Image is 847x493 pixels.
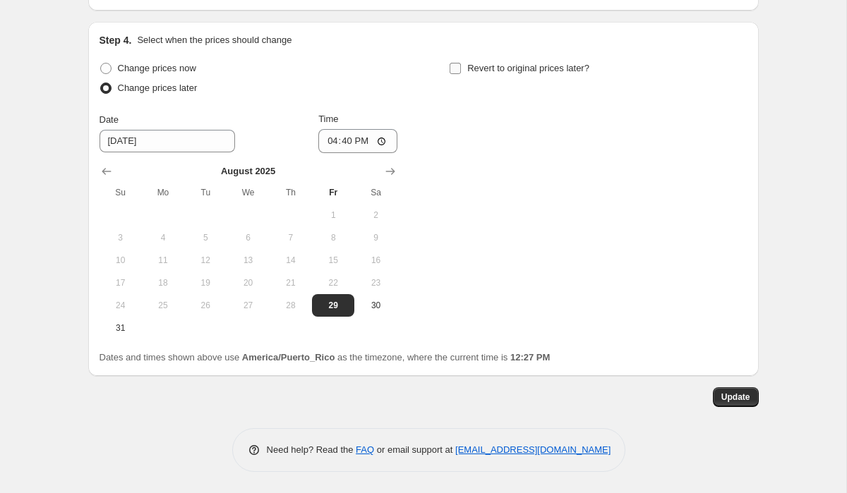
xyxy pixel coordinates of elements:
span: 7 [275,232,306,243]
button: Thursday August 14 2025 [270,249,312,272]
button: Sunday August 24 2025 [100,294,142,317]
th: Saturday [354,181,397,204]
button: Thursday August 7 2025 [270,226,312,249]
a: [EMAIL_ADDRESS][DOMAIN_NAME] [455,444,611,455]
button: Tuesday August 12 2025 [184,249,227,272]
button: Wednesday August 13 2025 [227,249,269,272]
button: Saturday August 16 2025 [354,249,397,272]
button: Thursday August 21 2025 [270,272,312,294]
button: Update [713,387,759,407]
th: Sunday [100,181,142,204]
span: 31 [105,322,136,334]
button: Sunday August 31 2025 [100,317,142,339]
button: Thursday August 28 2025 [270,294,312,317]
span: 1 [318,209,349,221]
b: America/Puerto_Rico [242,352,335,363]
span: 8 [318,232,349,243]
button: Monday August 18 2025 [142,272,184,294]
span: 23 [360,277,391,288]
button: Friday August 15 2025 [312,249,354,272]
button: Sunday August 17 2025 [100,272,142,294]
span: 13 [232,255,263,266]
span: 3 [105,232,136,243]
button: Saturday August 2 2025 [354,204,397,226]
th: Thursday [270,181,312,204]
span: 9 [360,232,391,243]
span: Mo [148,187,179,198]
span: Revert to original prices later? [467,63,589,73]
th: Wednesday [227,181,269,204]
button: Friday August 22 2025 [312,272,354,294]
span: Date [100,114,119,125]
button: Sunday August 10 2025 [100,249,142,272]
button: Friday August 1 2025 [312,204,354,226]
button: Show previous month, July 2025 [97,162,116,181]
span: 21 [275,277,306,288]
span: Th [275,187,306,198]
span: 5 [190,232,221,243]
span: 15 [318,255,349,266]
span: 24 [105,300,136,311]
button: Wednesday August 20 2025 [227,272,269,294]
span: 25 [148,300,179,311]
span: We [232,187,263,198]
th: Friday [312,181,354,204]
span: or email support at [374,444,455,455]
button: Tuesday August 26 2025 [184,294,227,317]
button: Saturday August 30 2025 [354,294,397,317]
button: Tuesday August 19 2025 [184,272,227,294]
button: Monday August 11 2025 [142,249,184,272]
span: 30 [360,300,391,311]
span: 6 [232,232,263,243]
th: Tuesday [184,181,227,204]
span: Sa [360,187,391,198]
span: 22 [318,277,349,288]
span: 10 [105,255,136,266]
span: 27 [232,300,263,311]
span: 17 [105,277,136,288]
span: 20 [232,277,263,288]
button: Tuesday August 5 2025 [184,226,227,249]
button: Show next month, September 2025 [380,162,400,181]
button: Today Friday August 29 2025 [312,294,354,317]
span: Su [105,187,136,198]
span: Update [721,391,750,403]
span: Change prices now [118,63,196,73]
span: Need help? Read the [267,444,356,455]
span: 26 [190,300,221,311]
span: Fr [318,187,349,198]
span: 16 [360,255,391,266]
span: 28 [275,300,306,311]
span: 18 [148,277,179,288]
span: 14 [275,255,306,266]
button: Wednesday August 27 2025 [227,294,269,317]
button: Friday August 8 2025 [312,226,354,249]
span: Dates and times shown above use as the timezone, where the current time is [100,352,551,363]
button: Saturday August 23 2025 [354,272,397,294]
button: Monday August 4 2025 [142,226,184,249]
input: 8/29/2025 [100,130,235,152]
h2: Step 4. [100,33,132,47]
span: 19 [190,277,221,288]
p: Select when the prices should change [137,33,292,47]
button: Wednesday August 6 2025 [227,226,269,249]
span: 12 [190,255,221,266]
b: 12:27 PM [510,352,550,363]
span: Time [318,114,338,124]
span: 29 [318,300,349,311]
th: Monday [142,181,184,204]
span: 11 [148,255,179,266]
span: 2 [360,209,391,221]
span: Tu [190,187,221,198]
span: 4 [148,232,179,243]
button: Sunday August 3 2025 [100,226,142,249]
button: Monday August 25 2025 [142,294,184,317]
button: Saturday August 9 2025 [354,226,397,249]
input: 12:00 [318,129,397,153]
a: FAQ [356,444,374,455]
span: Change prices later [118,83,198,93]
